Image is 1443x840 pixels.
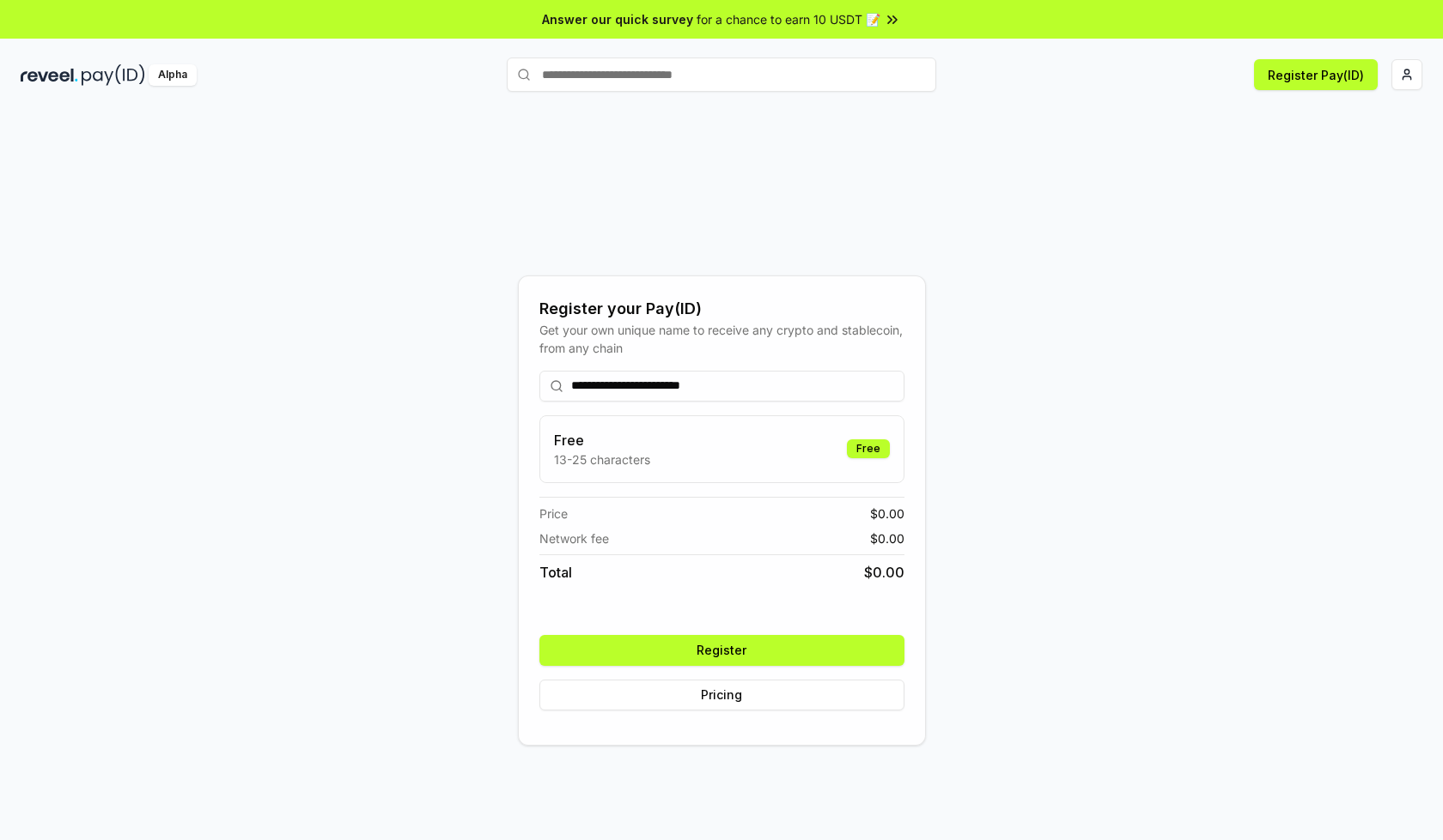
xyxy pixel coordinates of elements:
span: Network fee [539,529,609,547]
span: for a chance to earn 10 USDT 📝 [697,10,880,28]
span: $ 0.00 [870,529,904,547]
span: $ 0.00 [864,562,904,583]
button: Register Pay(ID) [1254,59,1378,90]
span: Price [539,505,568,523]
h3: Free [554,430,650,450]
span: Answer our quick survey [542,10,693,28]
img: pay_id [82,64,145,86]
img: reveel_dark [21,64,78,86]
span: Total [539,562,572,583]
p: 13-25 characters [554,450,650,468]
button: Register [539,635,904,666]
span: $ 0.00 [870,505,904,523]
div: Register your Pay(ID) [539,297,904,321]
button: Pricing [539,680,904,710]
div: Alpha [149,64,197,86]
div: Free [847,439,890,458]
div: Get your own unique name to receive any crypto and stablecoin, from any chain [539,321,904,357]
